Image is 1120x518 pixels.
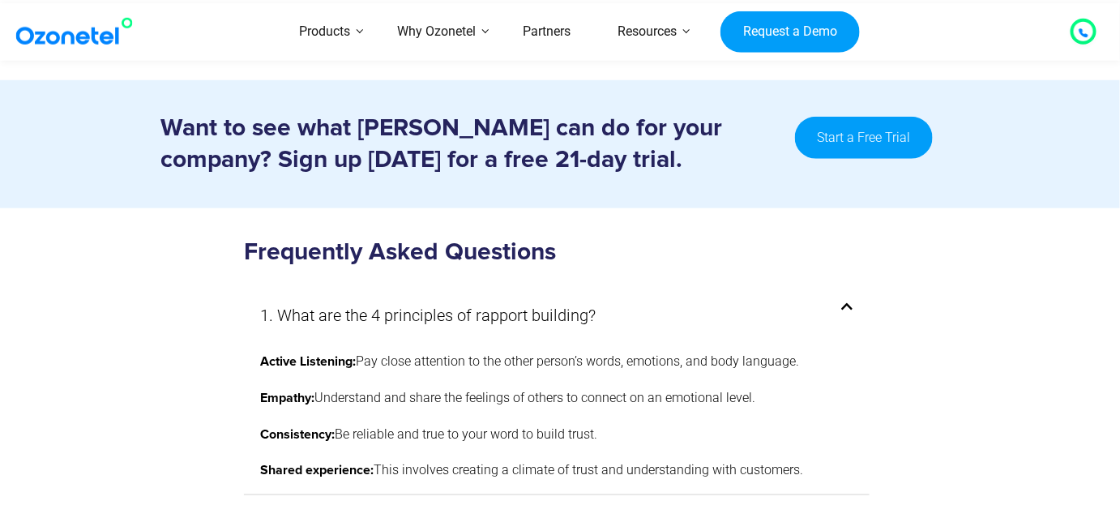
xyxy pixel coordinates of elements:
[260,355,356,368] strong: Active Listening:
[161,113,779,176] h3: Want to see what [PERSON_NAME] can do for your company? Sign up [DATE] for a free 21-day trial.
[499,3,594,61] a: Partners
[260,423,853,447] p: Be reliable and true to your word to build trust.
[260,392,314,405] strong: Empathy:
[260,428,335,441] strong: Consistency:
[594,3,700,61] a: Resources
[260,350,853,374] p: Pay close attention to the other person’s words, emotions, and body language.
[276,3,374,61] a: Products
[795,117,933,159] a: Start a Free Trial
[260,301,596,330] a: 1. What are the 4 principles of rapport building?
[260,387,853,410] p: Understand and share the feelings of others to connect on an emotional level.
[244,338,870,494] div: 1. What are the 4 principles of rapport building?
[244,293,870,338] div: 1. What are the 4 principles of rapport building?
[260,459,853,482] p: This involves creating a climate of trust and understanding with customers.
[374,3,499,61] a: Why Ozonetel
[720,11,859,53] a: Request a Demo
[260,464,374,477] strong: Shared experience:
[244,237,870,268] h3: Frequently Asked Questions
